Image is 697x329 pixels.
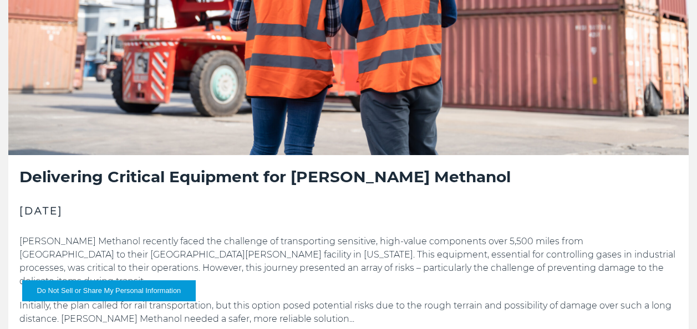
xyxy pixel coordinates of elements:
p: [PERSON_NAME] Methanol recently faced the challenge of transporting sensitive, high-value compone... [19,235,678,288]
iframe: Chat Widget [642,276,697,329]
p: Initially, the plan called for rail transportation, but this option posed potential risks due to ... [19,299,678,326]
h2: Delivering Critical Equipment for [PERSON_NAME] Methanol [19,166,678,187]
button: Do Not Sell or Share My Personal Information [22,280,196,301]
h3: [DATE] [19,204,678,218]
